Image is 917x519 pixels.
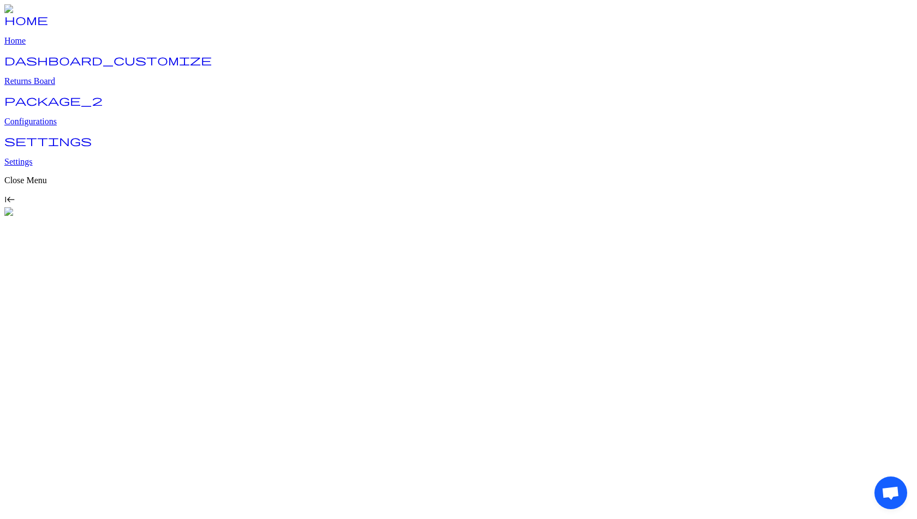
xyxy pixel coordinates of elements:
[4,36,913,46] p: Home
[4,176,913,207] div: Close Menukeyboard_tab_rtl
[4,98,913,126] a: package_2 Configurations
[4,207,75,217] img: commonGraphics
[4,95,103,106] span: package_2
[4,55,212,65] span: dashboard_customize
[4,157,913,167] p: Settings
[4,176,913,185] p: Close Menu
[4,14,48,25] span: home
[4,17,913,46] a: home Home
[4,58,913,86] a: dashboard_customize Returns Board
[4,138,913,167] a: settings Settings
[4,194,15,205] span: keyboard_tab_rtl
[874,476,904,506] div: Open chat
[4,76,913,86] p: Returns Board
[4,4,32,14] img: Logo
[4,117,913,126] p: Configurations
[4,135,92,146] span: settings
